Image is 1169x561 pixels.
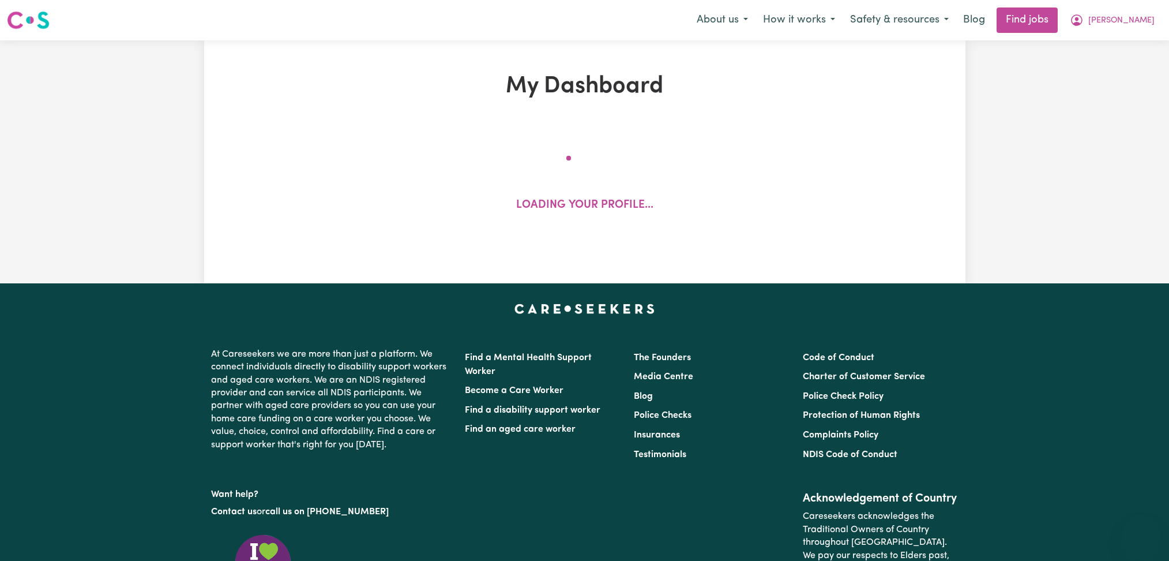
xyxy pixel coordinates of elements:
button: My Account [1062,8,1162,32]
a: Contact us [211,507,257,517]
a: Careseekers logo [7,7,50,33]
a: Protection of Human Rights [803,411,920,420]
button: About us [689,8,755,32]
img: Careseekers logo [7,10,50,31]
p: or [211,501,451,523]
a: Blog [634,392,653,401]
a: Media Centre [634,372,693,382]
p: Loading your profile... [516,197,653,214]
a: NDIS Code of Conduct [803,450,897,459]
p: At Careseekers we are more than just a platform. We connect individuals directly to disability su... [211,343,451,456]
a: Testimonials [634,450,686,459]
a: Find a disability support worker [465,406,600,415]
p: Want help? [211,484,451,501]
a: Police Checks [634,411,691,420]
a: Police Check Policy [803,392,884,401]
a: Become a Care Worker [465,386,563,395]
a: Complaints Policy [803,431,878,440]
iframe: Button to launch messaging window [1123,515,1160,552]
a: Careseekers home page [514,304,655,313]
a: Find a Mental Health Support Worker [465,353,592,376]
a: call us on [PHONE_NUMBER] [265,507,389,517]
h1: My Dashboard [338,73,832,100]
a: Find an aged care worker [465,425,576,434]
h2: Acknowledgement of Country [803,492,958,506]
a: Blog [956,8,992,33]
a: Code of Conduct [803,353,874,362]
button: Safety & resources [843,8,956,32]
button: How it works [755,8,843,32]
a: The Founders [634,353,691,362]
a: Charter of Customer Service [803,372,925,382]
span: [PERSON_NAME] [1088,14,1155,27]
a: Insurances [634,431,680,440]
a: Find jobs [997,8,1058,33]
